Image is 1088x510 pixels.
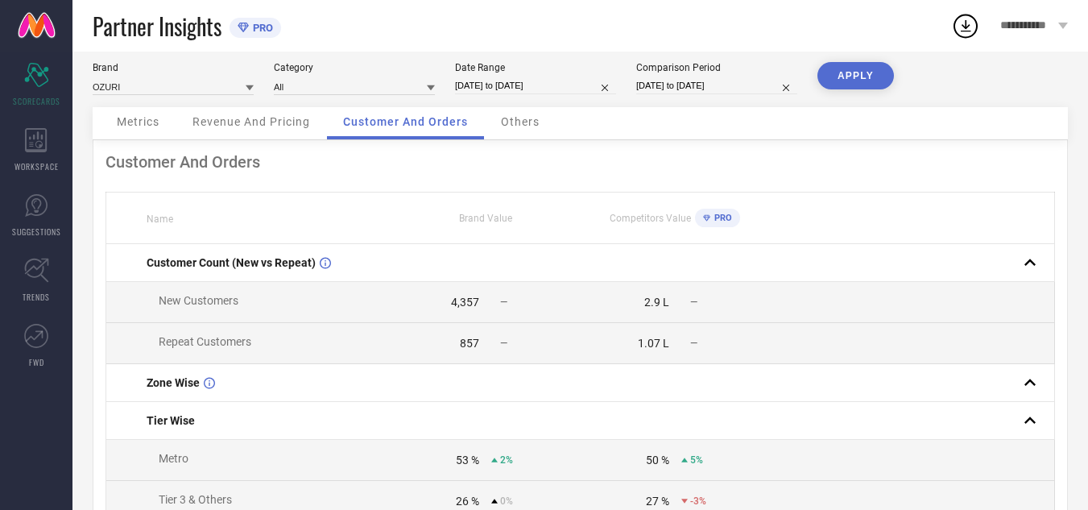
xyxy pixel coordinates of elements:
div: 4,357 [451,296,479,309]
span: Name [147,214,173,225]
span: Partner Insights [93,10,221,43]
span: — [500,338,507,349]
div: Open download list [951,11,980,40]
span: Customer And Orders [343,115,468,128]
span: PRO [710,213,732,223]
span: 5% [690,454,703,466]
button: APPLY [817,62,894,89]
span: Repeat Customers [159,335,251,348]
span: Others [501,115,540,128]
div: 26 % [456,495,479,508]
span: New Customers [159,294,238,307]
span: SCORECARDS [13,95,60,107]
input: Select comparison period [636,77,797,94]
span: — [690,296,697,308]
div: 53 % [456,454,479,466]
div: Category [274,62,435,73]
span: FWD [29,356,44,368]
span: TRENDS [23,291,50,303]
input: Select date range [455,77,616,94]
span: Brand Value [459,213,512,224]
div: 50 % [646,454,669,466]
span: Tier 3 & Others [159,493,232,506]
span: — [500,296,507,308]
span: -3% [690,495,706,507]
div: Customer And Orders [105,152,1055,172]
span: Metrics [117,115,159,128]
span: Metro [159,452,188,465]
span: — [690,338,697,349]
div: Brand [93,62,254,73]
span: Zone Wise [147,376,200,389]
div: Date Range [455,62,616,73]
span: SUGGESTIONS [12,226,61,238]
div: 2.9 L [644,296,669,309]
span: Revenue And Pricing [192,115,310,128]
div: 27 % [646,495,669,508]
span: 0% [500,495,513,507]
span: 2% [500,454,513,466]
span: Tier Wise [147,414,195,427]
div: Comparison Period [636,62,797,73]
span: PRO [249,22,273,34]
div: 1.07 L [638,337,669,350]
div: 857 [460,337,479,350]
span: Competitors Value [610,213,691,224]
span: Customer Count (New vs Repeat) [147,256,316,269]
span: WORKSPACE [14,160,59,172]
